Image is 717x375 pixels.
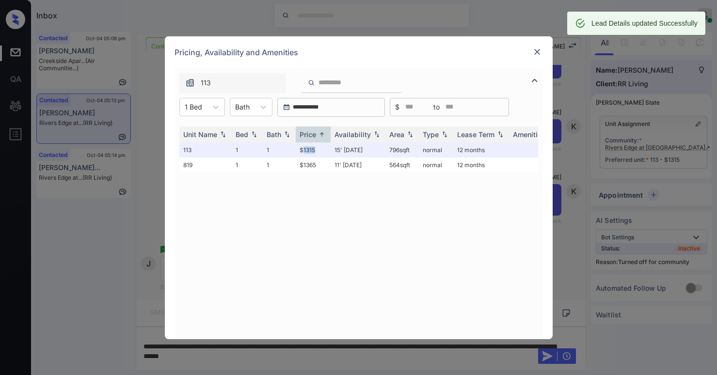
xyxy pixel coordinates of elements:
[453,157,509,172] td: 12 months
[513,130,545,139] div: Amenities
[495,131,505,138] img: sorting
[389,130,404,139] div: Area
[165,36,553,68] div: Pricing, Availability and Amenities
[282,131,292,138] img: sorting
[433,102,440,112] span: to
[263,157,296,172] td: 1
[453,142,509,157] td: 12 months
[232,142,263,157] td: 1
[232,157,263,172] td: 1
[529,75,541,86] img: icon-zuma
[179,142,232,157] td: 113
[419,157,453,172] td: normal
[423,130,439,139] div: Type
[419,142,453,157] td: normal
[457,130,494,139] div: Lease Term
[300,130,316,139] div: Price
[296,142,331,157] td: $1315
[331,157,385,172] td: 11' [DATE]
[236,130,248,139] div: Bed
[249,131,259,138] img: sorting
[263,142,296,157] td: 1
[591,15,698,32] div: Lead Details updated Successfully
[405,131,415,138] img: sorting
[267,130,281,139] div: Bath
[185,78,195,88] img: icon-zuma
[335,130,371,139] div: Availability
[317,131,327,138] img: sorting
[218,131,228,138] img: sorting
[532,47,542,57] img: close
[183,130,217,139] div: Unit Name
[308,78,315,87] img: icon-zuma
[179,157,232,172] td: 819
[296,157,331,172] td: $1365
[201,78,211,88] span: 113
[372,131,382,138] img: sorting
[385,142,419,157] td: 796 sqft
[385,157,419,172] td: 564 sqft
[440,131,449,138] img: sorting
[331,142,385,157] td: 15' [DATE]
[395,102,399,112] span: $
